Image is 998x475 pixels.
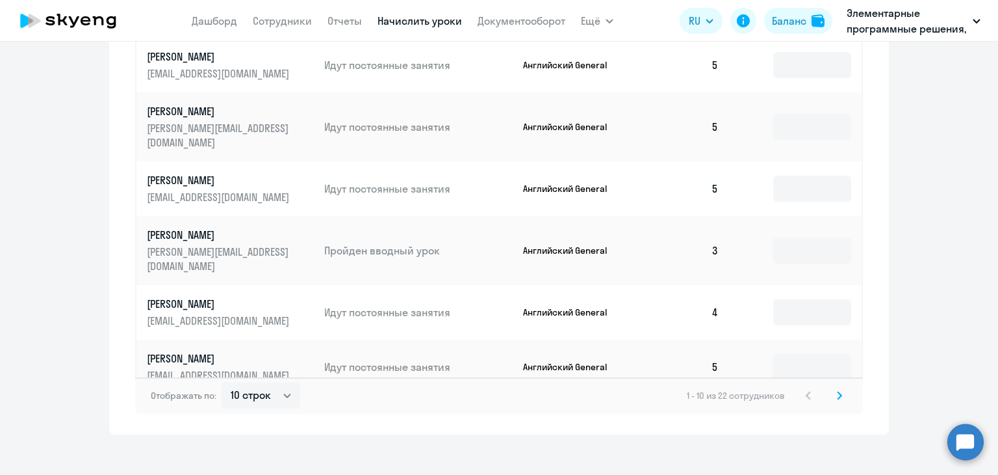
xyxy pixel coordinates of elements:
[151,390,216,401] span: Отображать по:
[764,8,832,34] button: Балансbalance
[377,14,462,27] a: Начислить уроки
[147,368,292,383] p: [EMAIL_ADDRESS][DOMAIN_NAME]
[147,49,314,81] a: [PERSON_NAME][EMAIL_ADDRESS][DOMAIN_NAME]
[687,390,785,401] span: 1 - 10 из 22 сотрудников
[638,161,729,216] td: 5
[147,104,314,150] a: [PERSON_NAME][PERSON_NAME][EMAIL_ADDRESS][DOMAIN_NAME]
[147,228,292,242] p: [PERSON_NAME]
[324,360,513,374] p: Идут постоянные занятия
[523,183,621,195] p: Английский General
[147,228,314,273] a: [PERSON_NAME][PERSON_NAME][EMAIL_ADDRESS][DOMAIN_NAME]
[324,243,513,258] p: Пройден вводный урок
[638,285,729,340] td: 4
[689,13,700,29] span: RU
[523,361,621,373] p: Английский General
[581,13,600,29] span: Ещё
[812,14,825,27] img: balance
[147,104,292,118] p: [PERSON_NAME]
[147,351,292,366] p: [PERSON_NAME]
[147,49,292,64] p: [PERSON_NAME]
[324,305,513,319] p: Идут постоянные занятия
[523,306,621,318] p: Английский General
[147,173,292,187] p: [PERSON_NAME]
[147,297,292,311] p: [PERSON_NAME]
[638,216,729,285] td: 3
[147,190,292,204] p: [EMAIL_ADDRESS][DOMAIN_NAME]
[840,5,987,36] button: Элементарные программные решения, ЭЛЕМЕНТАРНЫЕ ПРОГРАММНЫЕ РЕШЕНИЯ, ООО
[523,245,621,256] p: Английский General
[324,58,513,72] p: Идут постоянные занятия
[147,66,292,81] p: [EMAIL_ADDRESS][DOMAIN_NAME]
[324,182,513,196] p: Идут постоянные занятия
[680,8,723,34] button: RU
[638,340,729,394] td: 5
[478,14,565,27] a: Документооборот
[147,121,292,150] p: [PERSON_NAME][EMAIL_ADDRESS][DOMAIN_NAME]
[581,8,613,34] button: Ещё
[147,297,314,328] a: [PERSON_NAME][EMAIL_ADDRESS][DOMAIN_NAME]
[253,14,312,27] a: Сотрудники
[327,14,362,27] a: Отчеты
[523,59,621,71] p: Английский General
[772,13,806,29] div: Баланс
[324,120,513,134] p: Идут постоянные занятия
[147,314,292,328] p: [EMAIL_ADDRESS][DOMAIN_NAME]
[147,351,314,383] a: [PERSON_NAME][EMAIL_ADDRESS][DOMAIN_NAME]
[523,121,621,133] p: Английский General
[192,14,237,27] a: Дашборд
[847,5,967,36] p: Элементарные программные решения, ЭЛЕМЕНТАРНЫЕ ПРОГРАММНЫЕ РЕШЕНИЯ, ООО
[638,38,729,92] td: 5
[147,173,314,204] a: [PERSON_NAME][EMAIL_ADDRESS][DOMAIN_NAME]
[638,92,729,161] td: 5
[147,245,292,273] p: [PERSON_NAME][EMAIL_ADDRESS][DOMAIN_NAME]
